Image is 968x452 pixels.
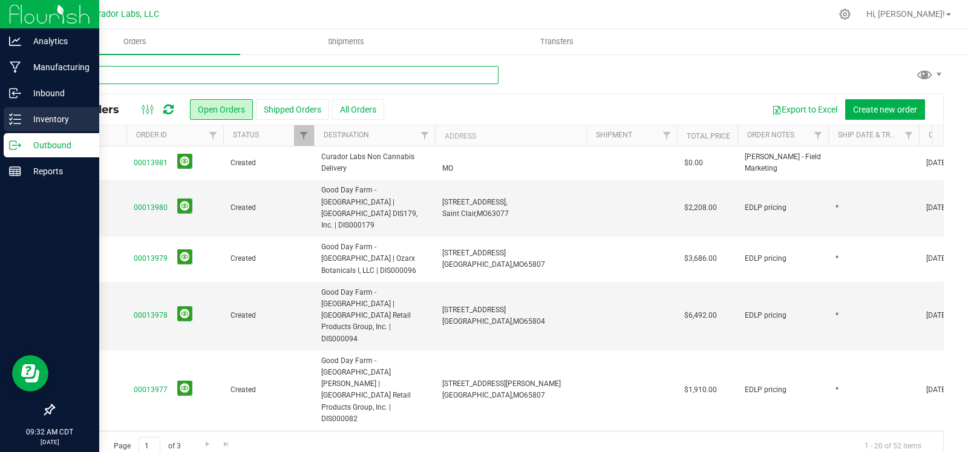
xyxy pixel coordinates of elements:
input: Search Order ID, Destination, Customer PO... [53,66,499,84]
span: $6,492.00 [684,310,717,321]
span: Hi, [PERSON_NAME]! [866,9,945,19]
a: 00013980 [134,202,168,214]
a: Filter [657,125,677,146]
a: Order Notes [747,131,794,139]
a: Filter [899,125,919,146]
a: Filter [808,125,828,146]
button: Create new order [845,99,925,120]
span: 65804 [524,317,545,326]
span: Curador Labs Non Cannabis Delivery [321,151,428,174]
span: Good Day Farm - [GEOGRAPHIC_DATA] [PERSON_NAME] | [GEOGRAPHIC_DATA] Retail Products Group, Inc. |... [321,355,428,425]
p: Outbound [21,138,94,152]
th: Address [435,125,586,146]
span: [GEOGRAPHIC_DATA], [442,391,513,399]
span: 63077 [488,209,509,218]
span: Shipments [312,36,381,47]
inline-svg: Analytics [9,35,21,47]
p: 09:32 AM CDT [5,427,94,437]
span: Transfers [524,36,590,47]
span: Created [231,157,307,169]
p: Inventory [21,112,94,126]
span: [STREET_ADDRESS] [442,306,506,314]
span: Good Day Farm - [GEOGRAPHIC_DATA] | [GEOGRAPHIC_DATA] Retail Products Group, Inc. | DIS000094 [321,287,428,345]
p: Analytics [21,34,94,48]
span: MO [442,164,453,172]
p: Reports [21,164,94,179]
span: MO [513,391,524,399]
a: Ship Date & Transporter [838,131,931,139]
span: MO [477,209,488,218]
a: Filter [203,125,223,146]
p: [DATE] [5,437,94,447]
a: Transfers [451,29,662,54]
span: $3,686.00 [684,253,717,264]
span: Curador Labs, LLC [88,9,159,19]
span: [GEOGRAPHIC_DATA], [442,317,513,326]
div: Manage settings [837,8,852,20]
span: $0.00 [684,157,703,169]
inline-svg: Manufacturing [9,61,21,73]
span: Orders [107,36,163,47]
button: Export to Excel [764,99,845,120]
span: Good Day Farm - [GEOGRAPHIC_DATA] | Ozarx Botanicals I, LLC | DIS000096 [321,241,428,277]
span: EDLP pricing [745,202,786,214]
a: Shipment [596,131,632,139]
button: Shipped Orders [256,99,329,120]
span: [GEOGRAPHIC_DATA], [442,260,513,269]
a: Total Price [687,132,730,140]
inline-svg: Inbound [9,87,21,99]
span: Created [231,310,307,321]
span: 65807 [524,260,545,269]
span: EDLP pricing [745,310,786,321]
span: 65807 [524,391,545,399]
a: Order ID [136,131,167,139]
a: Status [233,131,259,139]
a: Orders [29,29,240,54]
span: EDLP pricing [745,253,786,264]
span: MO [513,260,524,269]
a: 00013977 [134,384,168,396]
p: Manufacturing [21,60,94,74]
span: [STREET_ADDRESS] [442,249,506,257]
span: $2,208.00 [684,202,717,214]
inline-svg: Reports [9,165,21,177]
span: [STREET_ADDRESS][PERSON_NAME] [442,379,561,388]
a: Shipments [240,29,451,54]
span: MO [513,317,524,326]
span: Created [231,202,307,214]
span: [PERSON_NAME] - Field Marketing [745,151,821,174]
span: Created [231,253,307,264]
span: Good Day Farm - [GEOGRAPHIC_DATA] | [GEOGRAPHIC_DATA] DIS179, Inc. | DIS000179 [321,185,428,231]
iframe: Resource center [12,355,48,391]
span: Create new order [853,105,917,114]
a: Filter [415,125,435,146]
span: [STREET_ADDRESS], [442,198,507,206]
a: 00013981 [134,157,168,169]
span: EDLP pricing [745,384,786,396]
a: Destination [324,131,369,139]
a: 00013979 [134,253,168,264]
inline-svg: Outbound [9,139,21,151]
a: Filter [294,125,314,146]
button: All Orders [332,99,384,120]
p: Inbound [21,86,94,100]
button: Open Orders [190,99,253,120]
inline-svg: Inventory [9,113,21,125]
span: Created [231,384,307,396]
a: 00013978 [134,310,168,321]
span: $1,910.00 [684,384,717,396]
span: Saint Clair, [442,209,477,218]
